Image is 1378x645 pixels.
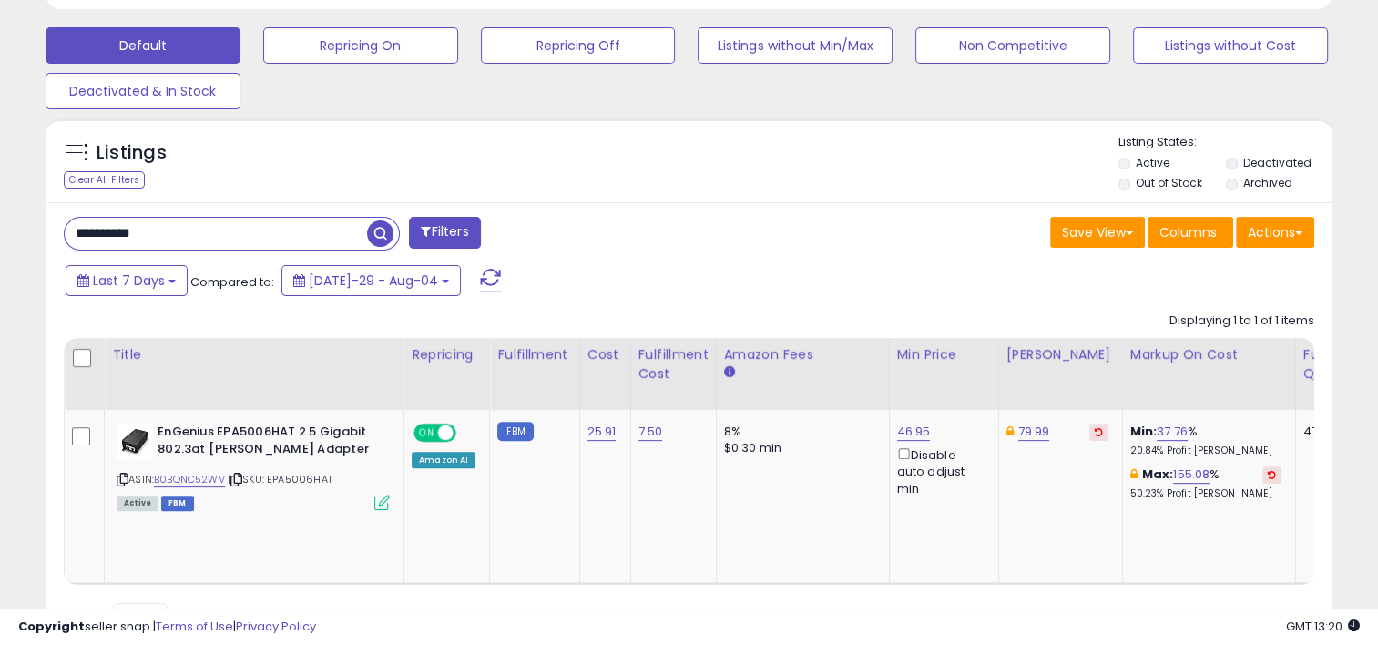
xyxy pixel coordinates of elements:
span: ON [415,425,438,441]
span: Compared to: [190,273,274,291]
div: Fulfillment [497,345,571,364]
div: 47 [1303,424,1360,440]
div: ASIN: [117,424,390,508]
p: Listing States: [1118,134,1332,151]
div: seller snap | | [18,619,316,636]
span: | SKU: EPA5006HAT [228,472,332,486]
i: This overrides the store level max markup for this listing [1130,468,1138,480]
p: 50.23% Profit [PERSON_NAME] [1130,487,1281,500]
small: FBM [497,422,533,441]
span: Columns [1159,223,1217,241]
label: Deactivated [1243,155,1312,170]
button: Last 7 Days [66,265,188,296]
button: Filters [409,217,480,249]
button: Default [46,27,240,64]
img: 31doKFdA1HL._SL40_.jpg [117,424,153,460]
b: EnGenius EPA5006HAT 2.5 Gigabit 802.3at [PERSON_NAME] Adapter [158,424,379,462]
span: FBM [161,496,194,511]
div: Repricing [412,345,482,364]
button: Listings without Cost [1133,27,1328,64]
a: B0BQNC52WV [154,472,225,487]
a: 46.95 [897,423,931,441]
button: Deactivated & In Stock [46,73,240,109]
div: Cost [587,345,623,364]
div: Title [112,345,396,364]
button: Repricing Off [481,27,676,64]
span: [DATE]-29 - Aug-04 [309,271,438,290]
div: % [1130,466,1281,500]
div: $0.30 min [724,440,875,456]
button: [DATE]-29 - Aug-04 [281,265,461,296]
a: 37.76 [1157,423,1188,441]
label: Archived [1243,175,1292,190]
a: 79.99 [1018,423,1050,441]
strong: Copyright [18,618,85,635]
a: 7.50 [638,423,663,441]
button: Repricing On [263,27,458,64]
button: Save View [1050,217,1145,248]
button: Actions [1236,217,1314,248]
i: Revert to store-level Max Markup [1268,470,1276,479]
div: Amazon AI [412,452,475,468]
div: % [1130,424,1281,457]
label: Out of Stock [1136,175,1202,190]
h5: Listings [97,140,167,166]
th: The percentage added to the cost of goods (COGS) that forms the calculator for Min & Max prices. [1122,338,1295,410]
a: 25.91 [587,423,617,441]
div: Clear All Filters [64,171,145,189]
div: Min Price [897,345,991,364]
span: OFF [454,425,483,441]
a: Terms of Use [156,618,233,635]
div: Disable auto adjust min [897,445,985,497]
div: Displaying 1 to 1 of 1 items [1169,312,1314,330]
p: 20.84% Profit [PERSON_NAME] [1130,445,1281,457]
div: Amazon Fees [724,345,882,364]
a: 155.08 [1173,466,1210,484]
label: Active [1136,155,1169,170]
span: Last 7 Days [93,271,165,290]
small: Amazon Fees. [724,364,735,381]
b: Max: [1142,466,1174,483]
div: Fulfillable Quantity [1303,345,1366,384]
span: All listings currently available for purchase on Amazon [117,496,158,511]
div: [PERSON_NAME] [1006,345,1115,364]
button: Columns [1148,217,1233,248]
button: Non Competitive [915,27,1110,64]
div: Markup on Cost [1130,345,1288,364]
span: 2025-08-12 13:20 GMT [1286,618,1360,635]
div: 8% [724,424,875,440]
b: Min: [1130,423,1158,440]
button: Listings without Min/Max [698,27,893,64]
div: Fulfillment Cost [638,345,709,384]
a: Privacy Policy [236,618,316,635]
